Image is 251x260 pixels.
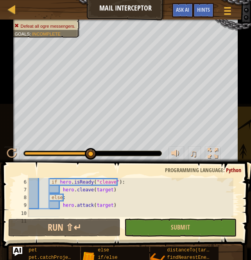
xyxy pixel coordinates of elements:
button: Ask AI [13,247,22,256]
span: Ask AI [176,6,189,13]
span: ♫ [190,148,197,159]
span: Incomplete [32,31,61,36]
button: Toggle fullscreen [205,146,221,162]
span: Goals [14,31,30,36]
div: 11 [13,217,29,225]
button: Show game menu [218,3,237,21]
button: Submit [124,219,237,237]
button: Adjust volume [169,146,184,162]
span: pet [29,248,37,253]
span: distanceTo(target) [167,248,218,253]
button: Run ⇧↵ [8,219,120,237]
span: : [30,31,32,36]
div: 6 [13,178,29,186]
span: else [98,248,109,253]
span: Python [226,166,241,174]
div: 9 [13,201,29,209]
span: : [223,166,226,174]
button: ♫ [188,146,201,162]
div: 10 [13,209,29,217]
span: Defeat all ogre messengers. [21,23,75,28]
li: Defeat all ogre messengers. [14,23,75,29]
div: 8 [13,194,29,201]
span: Hints [197,6,210,13]
button: Ask AI [172,3,193,18]
span: Programming language [165,166,223,174]
button: Ctrl + P: Play [4,146,20,162]
span: Submit [171,223,190,232]
div: 7 [13,186,29,194]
